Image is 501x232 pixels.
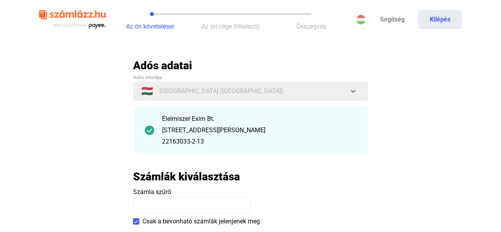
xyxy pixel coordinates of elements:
button: HU [351,10,370,29]
button: Kilépés [418,10,462,29]
h2: Adós adatai [133,59,368,72]
span: [GEOGRAPHIC_DATA] ([GEOGRAPHIC_DATA]) [159,86,283,96]
span: Adós országa [133,75,162,80]
img: szamlazzhu-logo [39,7,106,32]
span: Számla szűrő [133,188,171,196]
span: Az ön cége (Hitelező) [202,23,260,30]
img: checkmark-darker-green-circle [145,126,154,135]
div: Élelmiszer Exim Bt. [162,114,356,124]
img: HU [356,15,366,24]
button: 🇭🇺[GEOGRAPHIC_DATA] ([GEOGRAPHIC_DATA]) [133,82,368,101]
span: Az ön követelései [126,23,174,30]
h2: Számlák kiválasztása [133,170,240,183]
span: 🇭🇺 [141,86,153,96]
a: Segítség [370,10,414,29]
span: Összegzés [296,23,326,30]
span: Csak a bevonható számlák jelenjenek meg [142,217,260,226]
div: [STREET_ADDRESS][PERSON_NAME] [162,126,356,135]
div: 22163033-2-13 [162,137,356,146]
